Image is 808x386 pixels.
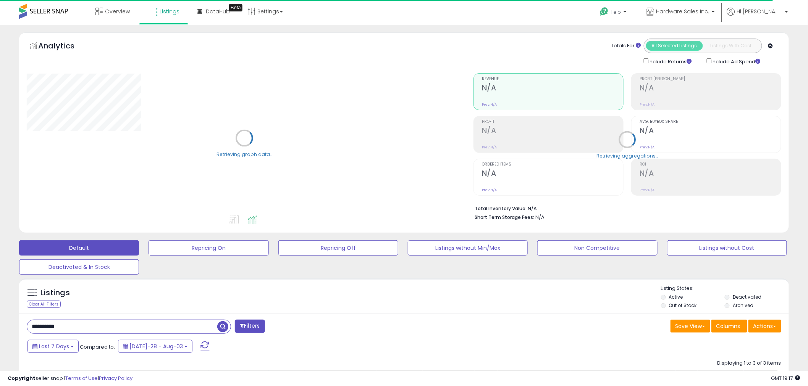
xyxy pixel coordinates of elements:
[733,294,761,300] label: Deactivated
[278,240,398,256] button: Repricing Off
[711,320,747,333] button: Columns
[669,302,697,309] label: Out of Stock
[656,8,709,15] span: Hardware Sales Inc.
[65,375,98,382] a: Terms of Use
[594,1,634,25] a: Help
[600,7,609,16] i: Get Help
[733,302,753,309] label: Archived
[149,240,268,256] button: Repricing On
[160,8,179,15] span: Listings
[8,375,133,382] div: seller snap | |
[80,343,115,351] span: Compared to:
[611,42,641,50] div: Totals For
[19,259,139,275] button: Deactivated & In Stock
[27,301,61,308] div: Clear All Filters
[748,320,781,333] button: Actions
[771,375,800,382] span: 2025-08-11 19:17 GMT
[40,288,70,298] h5: Listings
[118,340,192,353] button: [DATE]-28 - Aug-03
[217,151,272,158] div: Retrieving graph data..
[737,8,783,15] span: Hi [PERSON_NAME]
[408,240,528,256] button: Listings without Min/Max
[19,240,139,256] button: Default
[671,320,710,333] button: Save View
[206,8,230,15] span: DataHub
[39,343,69,350] span: Last 7 Days
[229,4,242,11] div: Tooltip anchor
[611,9,621,15] span: Help
[661,285,789,292] p: Listing States:
[537,240,657,256] button: Non Competitive
[638,57,701,66] div: Include Returns
[716,322,740,330] span: Columns
[99,375,133,382] a: Privacy Policy
[105,8,130,15] span: Overview
[718,360,781,367] div: Displaying 1 to 3 of 3 items
[669,294,683,300] label: Active
[38,40,89,53] h5: Analytics
[597,153,658,159] div: Retrieving aggregations..
[129,343,183,350] span: [DATE]-28 - Aug-03
[703,41,760,51] button: Listings With Cost
[646,41,703,51] button: All Selected Listings
[235,320,265,333] button: Filters
[667,240,787,256] button: Listings without Cost
[701,57,773,66] div: Include Ad Spend
[27,340,79,353] button: Last 7 Days
[727,8,788,25] a: Hi [PERSON_NAME]
[8,375,36,382] strong: Copyright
